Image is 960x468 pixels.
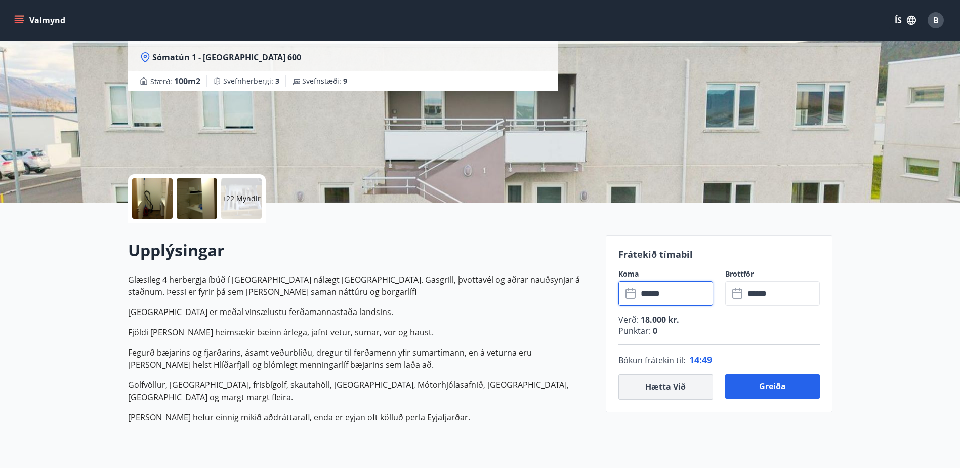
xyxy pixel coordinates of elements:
span: Bókun frátekin til : [618,354,685,366]
span: 9 [343,76,347,86]
label: Koma [618,269,713,279]
span: B [933,15,939,26]
span: 100 m2 [174,75,200,87]
p: [GEOGRAPHIC_DATA] er meðal vinsælustu ferðamannastaða landsins. [128,306,594,318]
p: Glæsileg 4 herbergja íbúð í [GEOGRAPHIC_DATA] nálægt [GEOGRAPHIC_DATA]. Gasgrill, þvottavél og að... [128,274,594,298]
p: [PERSON_NAME] hefur einnig mikið aðdráttarafl, enda er eyjan oft kölluð perla Eyjafjarðar. [128,411,594,423]
button: menu [12,11,69,29]
span: Stærð : [150,75,200,87]
button: Hætta við [618,374,713,400]
span: 0 [651,325,657,336]
span: 3 [275,76,279,86]
button: ÍS [889,11,922,29]
span: 49 [702,354,712,366]
h2: Upplýsingar [128,239,594,261]
span: Svefnherbergi : [223,76,279,86]
p: Verð : [618,314,820,325]
p: Fegurð bæjarins og fjarðarins, ásamt veðurblíðu, dregur til ferðamenn yfir sumartímann, en á vetu... [128,346,594,371]
p: Golfvöllur, [GEOGRAPHIC_DATA], frisbígolf, skautahöll, [GEOGRAPHIC_DATA], Mótorhjólasafnið, [GEOG... [128,379,594,403]
p: Punktar : [618,325,820,336]
p: Fjöldi [PERSON_NAME] heimsækir bæinn árlega, jafnt vetur, sumar, vor og haust. [128,326,594,338]
span: Sómatún 1 - [GEOGRAPHIC_DATA] 600 [152,52,301,63]
span: 18.000 kr. [639,314,679,325]
span: Svefnstæði : [302,76,347,86]
p: +22 Myndir [222,193,261,204]
p: Frátekið tímabil [618,248,820,261]
span: 14 : [689,354,702,366]
button: Greiða [725,374,820,399]
label: Brottför [725,269,820,279]
button: B [924,8,948,32]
